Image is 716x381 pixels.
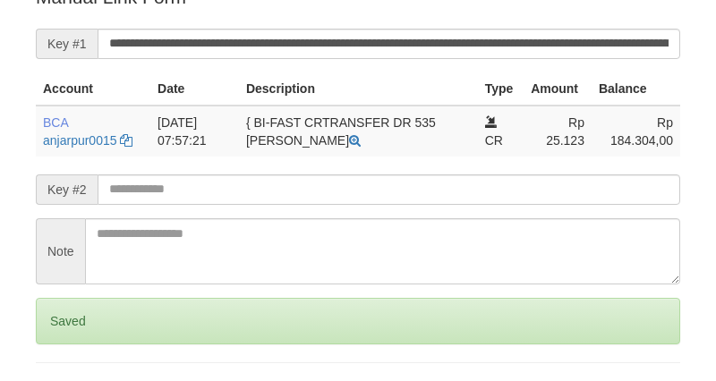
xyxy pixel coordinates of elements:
[36,298,680,344] div: Saved
[43,115,68,130] span: BCA
[150,106,239,157] td: [DATE] 07:57:21
[524,106,592,157] td: Rp 25.123
[36,174,98,205] span: Key #2
[592,72,680,106] th: Balance
[150,72,239,106] th: Date
[36,72,150,106] th: Account
[524,72,592,106] th: Amount
[592,106,680,157] td: Rp 184.304,00
[485,133,503,148] span: CR
[239,72,478,106] th: Description
[43,133,117,148] a: anjarpur0015
[36,29,98,59] span: Key #1
[239,106,478,157] td: { BI-FAST CRTRANSFER DR 535 [PERSON_NAME]
[36,218,85,284] span: Note
[478,72,524,106] th: Type
[120,133,132,148] a: Copy anjarpur0015 to clipboard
